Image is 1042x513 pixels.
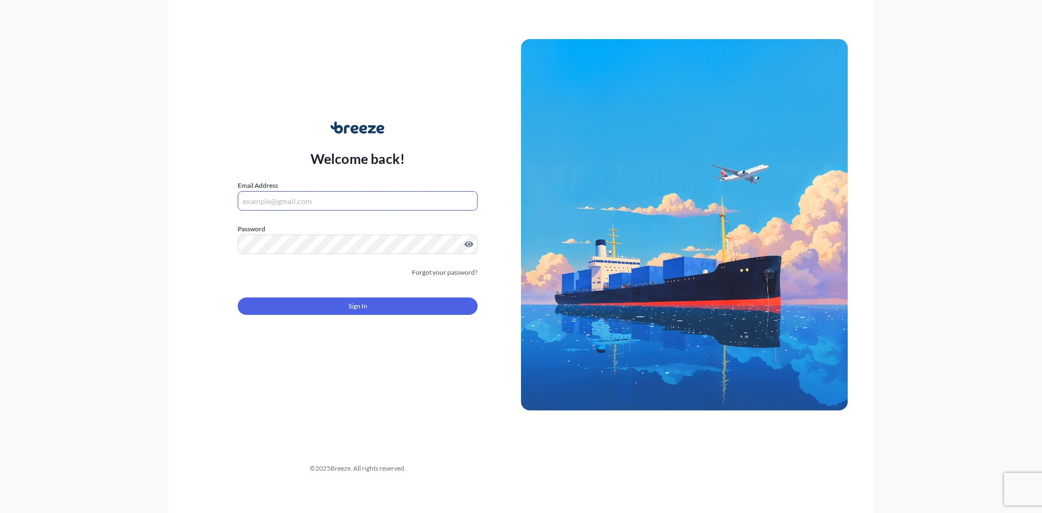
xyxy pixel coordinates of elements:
[194,463,521,474] div: © 2025 Breeze. All rights reserved.
[348,301,367,312] span: Sign In
[238,297,478,315] button: Sign In
[238,180,278,191] label: Email Address
[465,240,473,249] button: Show password
[310,150,405,167] p: Welcome back!
[238,191,478,211] input: example@gmail.com
[238,224,478,235] label: Password
[521,39,848,410] img: Ship illustration
[412,267,478,278] a: Forgot your password?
